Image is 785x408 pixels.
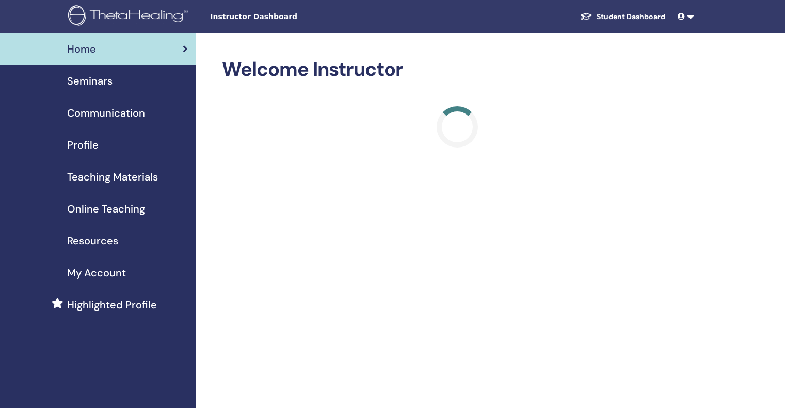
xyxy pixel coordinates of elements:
[67,73,113,89] span: Seminars
[67,297,157,313] span: Highlighted Profile
[67,233,118,249] span: Resources
[68,5,191,28] img: logo.png
[67,41,96,57] span: Home
[210,11,365,22] span: Instructor Dashboard
[580,12,592,21] img: graduation-cap-white.svg
[222,58,692,81] h2: Welcome Instructor
[67,137,99,153] span: Profile
[67,105,145,121] span: Communication
[67,201,145,217] span: Online Teaching
[67,169,158,185] span: Teaching Materials
[67,265,126,281] span: My Account
[572,7,674,26] a: Student Dashboard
